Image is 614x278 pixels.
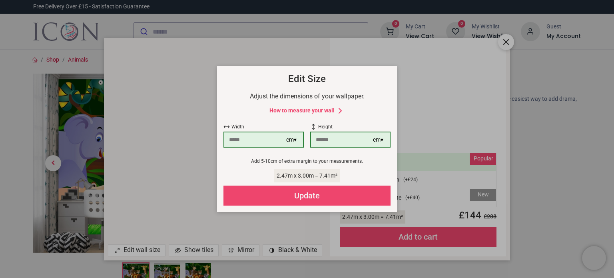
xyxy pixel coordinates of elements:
div: Adjust the dimensions of your wallpaper. [250,92,365,101]
span: Width [223,124,304,130]
span: Height [310,124,391,130]
div: How to measure your wall [269,107,335,115]
div: cm ▾ [286,136,297,144]
iframe: Brevo live chat [582,246,606,270]
div: Add 5-10cm of extra margin to your measurements. [251,158,363,165]
div: 2.47 m x 3.00 m = 7.41 m² [274,169,340,182]
div: cm ▾ [373,136,383,144]
div: Update [223,186,391,206]
div: Edit Size [288,72,326,86]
